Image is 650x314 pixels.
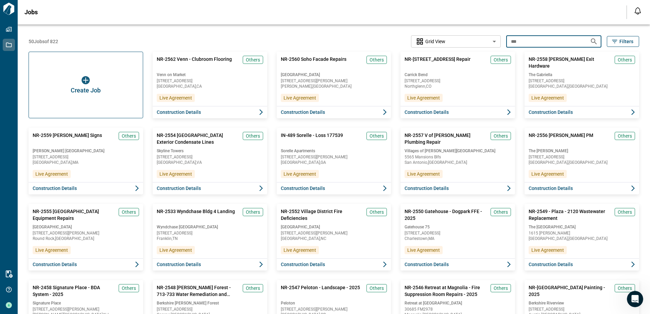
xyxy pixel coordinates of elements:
span: Live Agreement [531,247,564,254]
span: Construction Details [157,185,201,192]
span: Berkshire Riverview [529,300,635,306]
span: Peloton [281,300,387,306]
span: Construction Details [33,261,77,268]
span: Skyline Towers [157,148,263,154]
iframe: Intercom live chat [627,291,643,307]
span: Others [122,209,136,215]
span: Live Agreement [159,171,192,177]
span: Others [618,133,632,139]
span: 1615 [PERSON_NAME] [529,231,635,235]
button: Construction Details [525,106,639,118]
button: Construction Details [400,106,515,118]
span: Filters [619,38,633,45]
span: Live Agreement [407,171,440,177]
span: [STREET_ADDRESS][PERSON_NAME] [33,231,139,235]
span: NR-[GEOGRAPHIC_DATA] Painting - 2025 [529,284,612,298]
span: NR-[STREET_ADDRESS] Repair [405,56,471,69]
button: Filters [607,36,639,47]
span: Others [370,133,384,139]
span: Others [246,209,260,215]
span: [STREET_ADDRESS] [157,231,263,235]
span: Signature Place [33,300,139,306]
span: Construction Details [157,109,201,116]
span: The Gabriella [529,72,635,77]
span: Others [494,209,508,215]
span: NR-2549 - Plaza - 2120 Wastewater Replacement [529,208,612,222]
span: Construction Details [529,185,573,192]
span: Northglenn , CO [405,84,511,88]
span: NR-2559 [PERSON_NAME] Signs [33,132,102,145]
button: Open notification feed [632,5,643,16]
span: [GEOGRAPHIC_DATA] , CA [157,84,263,88]
span: [GEOGRAPHIC_DATA] [33,224,139,230]
span: Construction Details [281,185,325,192]
button: Construction Details [525,182,639,194]
span: Construction Details [529,109,573,116]
span: Others [370,285,384,292]
span: Others [246,56,260,63]
span: NR-2562 Venn - Clubroom Flooring [157,56,232,69]
span: [GEOGRAPHIC_DATA] , [GEOGRAPHIC_DATA] [529,84,635,88]
span: [PERSON_NAME] , [GEOGRAPHIC_DATA] [281,84,387,88]
span: [STREET_ADDRESS] [157,307,263,311]
span: Construction Details [405,185,449,192]
span: Others [494,285,508,292]
span: [GEOGRAPHIC_DATA] , GA [281,160,387,164]
span: 5565 Mansions Blfs [405,155,511,159]
span: NR-2556 [PERSON_NAME] PM [529,132,593,145]
span: [GEOGRAPHIC_DATA] , NC [281,237,387,241]
span: Others [618,285,632,292]
span: Live Agreement [407,247,440,254]
button: Construction Details [400,258,515,271]
span: NR-2554 [GEOGRAPHIC_DATA] Exterior Condensate Lines [157,132,240,145]
span: Villages of [PERSON_NAME][GEOGRAPHIC_DATA] [405,148,511,154]
span: [STREET_ADDRESS] [405,231,511,235]
span: 50 Jobs of 822 [29,38,58,45]
span: Grid View [425,38,445,45]
span: Create Job [71,87,101,94]
span: Construction Details [405,109,449,116]
span: The [PERSON_NAME] [529,148,635,154]
span: Construction Details [405,261,449,268]
span: Gatehouse 75 [405,224,511,230]
span: NR-2458 Signature Place - BDA System - 2025 [33,284,116,298]
span: Round Rock , [GEOGRAPHIC_DATA] [33,237,139,241]
span: [GEOGRAPHIC_DATA] , [GEOGRAPHIC_DATA] [529,237,635,241]
button: Construction Details [400,182,515,194]
span: Sorelle Apartments [281,148,387,154]
span: [STREET_ADDRESS] [529,155,635,159]
span: [STREET_ADDRESS][PERSON_NAME] [281,307,387,311]
span: IN-489 Sorelle - Loss 177539 [281,132,343,145]
span: NR-2558 [PERSON_NAME] Exit Hardware [529,56,612,69]
span: NR-2547 Peloton - Landscape - 2025 [281,284,360,298]
span: Construction Details [33,185,77,192]
span: [STREET_ADDRESS][PERSON_NAME] [281,231,387,235]
span: [STREET_ADDRESS] [405,79,511,83]
span: Live Agreement [159,94,192,101]
span: San Antonio , [GEOGRAPHIC_DATA] [405,160,511,164]
button: Construction Details [29,182,143,194]
span: Others [246,133,260,139]
button: Search jobs [587,35,601,48]
span: Live Agreement [531,171,564,177]
span: [STREET_ADDRESS] [157,155,263,159]
span: Others [370,56,384,63]
span: Live Agreement [35,247,68,254]
button: Construction Details [153,258,267,271]
span: Live Agreement [284,94,316,101]
span: [GEOGRAPHIC_DATA] , VA [157,160,263,164]
span: [PERSON_NAME] [GEOGRAPHIC_DATA] [33,148,139,154]
span: NR-2546 Retreat at Magnolia - Fire Suppression Room Repairs - 2025 [405,284,488,298]
button: Construction Details [525,258,639,271]
span: Live Agreement [284,171,316,177]
span: Carrick Bend [405,72,511,77]
span: Others [122,285,136,292]
span: Construction Details [281,109,325,116]
span: Live Agreement [407,94,440,101]
span: [STREET_ADDRESS][PERSON_NAME] [281,79,387,83]
span: Others [122,133,136,139]
span: Jobs [24,9,38,16]
div: Without label [411,35,501,49]
span: 30685 FM2978 [405,307,511,311]
span: NR-2557 V of [PERSON_NAME] Plumbing Repair [405,132,488,145]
